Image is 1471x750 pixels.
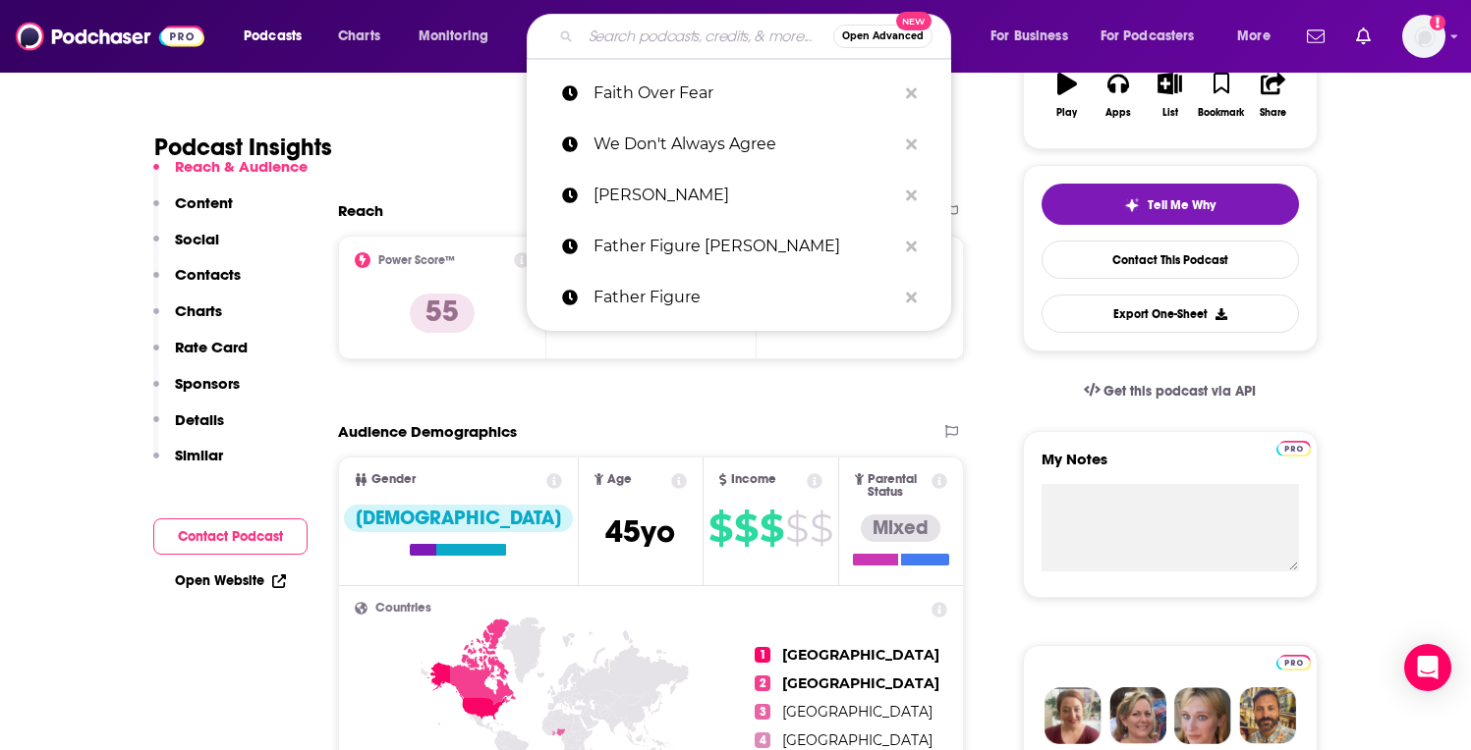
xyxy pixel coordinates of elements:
[1109,687,1166,744] img: Barbara Profile
[1402,15,1445,58] span: Logged in as sschroeder
[527,272,951,323] a: Father Figure
[868,473,929,499] span: Parental Status
[338,201,383,220] h2: Reach
[527,119,951,170] a: We Don't Always Agree
[594,68,896,119] p: Faith Over Fear
[175,265,241,284] p: Contacts
[810,512,832,544] span: $
[1148,197,1216,213] span: Tell Me Why
[153,301,222,338] button: Charts
[1068,367,1273,415] a: Get this podcast via API
[1276,652,1311,670] a: Pro website
[785,512,808,544] span: $
[1402,15,1445,58] img: User Profile
[977,21,1093,52] button: open menu
[153,157,308,193] button: Reach & Audience
[1093,60,1144,131] button: Apps
[861,514,940,542] div: Mixed
[607,473,632,486] span: Age
[1430,15,1445,30] svg: Add a profile image
[755,704,770,720] span: 3
[375,602,431,615] span: Countries
[1042,295,1299,333] button: Export One-Sheet
[1276,438,1311,456] a: Pro website
[782,646,939,664] span: [GEOGRAPHIC_DATA]
[1124,197,1140,213] img: tell me why sparkle
[410,294,475,333] p: 55
[1056,107,1077,119] div: Play
[1404,644,1451,691] div: Open Intercom Messenger
[1042,60,1093,131] button: Play
[153,518,308,555] button: Contact Podcast
[1103,383,1256,400] span: Get this podcast via API
[896,12,932,30] span: New
[371,473,416,486] span: Gender
[1045,687,1102,744] img: Sydney Profile
[594,272,896,323] p: Father Figure
[755,732,770,748] span: 4
[782,674,939,692] span: [GEOGRAPHIC_DATA]
[378,253,455,267] h2: Power Score™
[605,512,675,551] span: 45 yo
[1239,687,1296,744] img: Jon Profile
[1174,687,1231,744] img: Jules Profile
[755,647,770,663] span: 1
[833,25,933,48] button: Open AdvancedNew
[154,133,332,162] h1: Podcast Insights
[175,374,240,393] p: Sponsors
[594,170,896,221] p: Joe Gonzalez
[153,374,240,410] button: Sponsors
[1042,241,1299,279] a: Contact This Podcast
[1042,450,1299,484] label: My Notes
[153,338,248,374] button: Rate Card
[1237,23,1271,50] span: More
[153,446,223,482] button: Similar
[1105,107,1131,119] div: Apps
[594,221,896,272] p: Father Figure Joe Gonzalez
[405,21,514,52] button: open menu
[344,505,573,532] div: [DEMOGRAPHIC_DATA]
[244,23,302,50] span: Podcasts
[230,21,327,52] button: open menu
[527,221,951,272] a: Father Figure [PERSON_NAME]
[175,157,308,176] p: Reach & Audience
[175,338,248,356] p: Rate Card
[1223,21,1295,52] button: open menu
[1299,20,1332,53] a: Show notifications dropdown
[527,170,951,221] a: [PERSON_NAME]
[708,512,732,544] span: $
[1260,107,1286,119] div: Share
[782,703,933,721] span: [GEOGRAPHIC_DATA]
[338,422,517,441] h2: Audience Demographics
[153,193,233,230] button: Content
[594,119,896,170] p: We Don't Always Agree
[153,230,219,266] button: Social
[527,68,951,119] a: Faith Over Fear
[1402,15,1445,58] button: Show profile menu
[734,512,758,544] span: $
[1162,107,1178,119] div: List
[581,21,833,52] input: Search podcasts, credits, & more...
[782,731,933,749] span: [GEOGRAPHIC_DATA]
[545,14,970,59] div: Search podcasts, credits, & more...
[175,572,286,589] a: Open Website
[1198,107,1244,119] div: Bookmark
[1042,184,1299,225] button: tell me why sparkleTell Me Why
[419,23,488,50] span: Monitoring
[1196,60,1247,131] button: Bookmark
[1088,21,1223,52] button: open menu
[1276,655,1311,670] img: Podchaser Pro
[16,18,204,55] img: Podchaser - Follow, Share and Rate Podcasts
[1348,20,1379,53] a: Show notifications dropdown
[731,473,776,486] span: Income
[153,410,224,447] button: Details
[842,31,924,41] span: Open Advanced
[175,193,233,212] p: Content
[338,23,380,50] span: Charts
[760,512,783,544] span: $
[990,23,1068,50] span: For Business
[325,21,392,52] a: Charts
[1276,441,1311,456] img: Podchaser Pro
[1247,60,1298,131] button: Share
